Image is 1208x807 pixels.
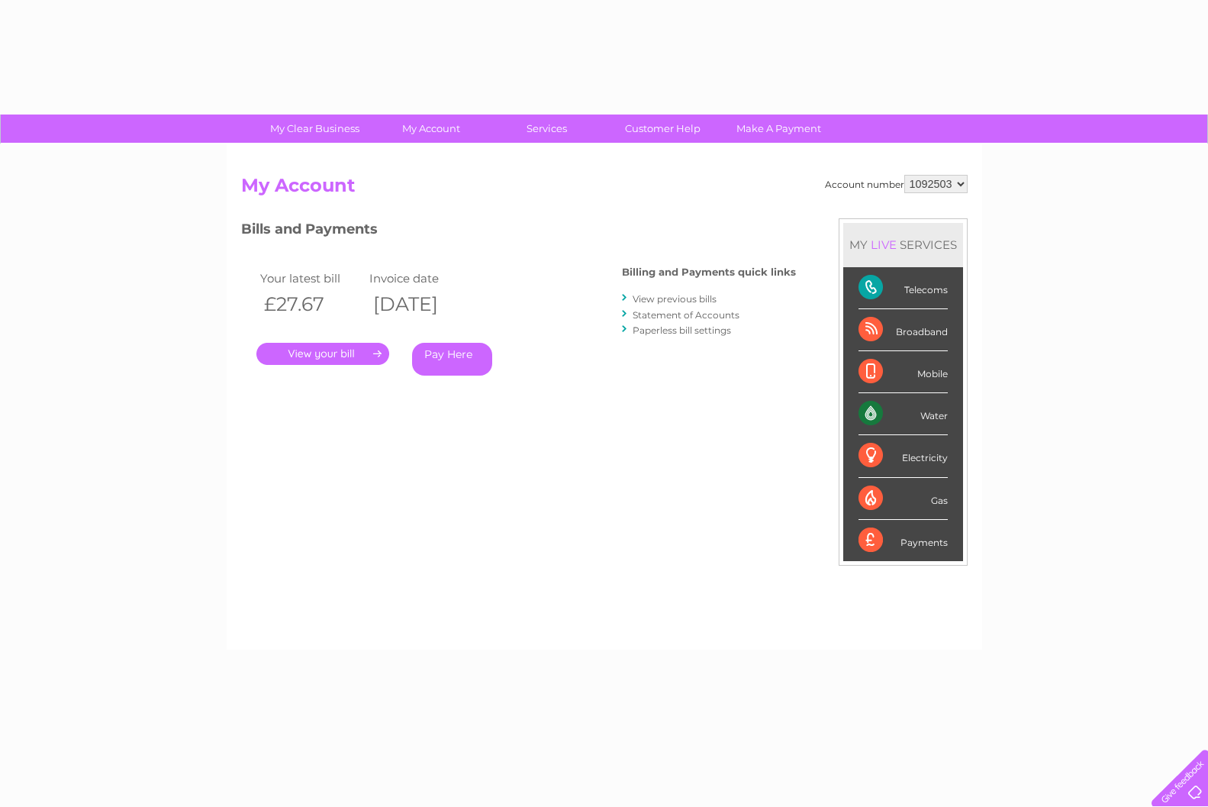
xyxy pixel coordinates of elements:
div: Payments [858,520,948,561]
td: Your latest bill [256,268,366,289]
div: LIVE [868,237,900,252]
div: MY SERVICES [843,223,963,266]
div: Broadband [858,309,948,351]
div: Electricity [858,435,948,477]
div: Mobile [858,351,948,393]
h2: My Account [241,175,968,204]
th: [DATE] [366,289,475,320]
a: Statement of Accounts [633,309,739,321]
a: Services [484,115,610,143]
a: My Clear Business [252,115,378,143]
a: View previous bills [633,293,717,305]
h3: Bills and Payments [241,218,796,245]
h4: Billing and Payments quick links [622,266,796,278]
td: Invoice date [366,268,475,289]
div: Gas [858,478,948,520]
a: My Account [368,115,494,143]
th: £27.67 [256,289,366,320]
div: Telecoms [858,267,948,309]
a: Make A Payment [716,115,842,143]
a: Customer Help [600,115,726,143]
div: Account number [825,175,968,193]
a: Paperless bill settings [633,324,731,336]
div: Water [858,393,948,435]
a: Pay Here [412,343,492,376]
a: . [256,343,389,365]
